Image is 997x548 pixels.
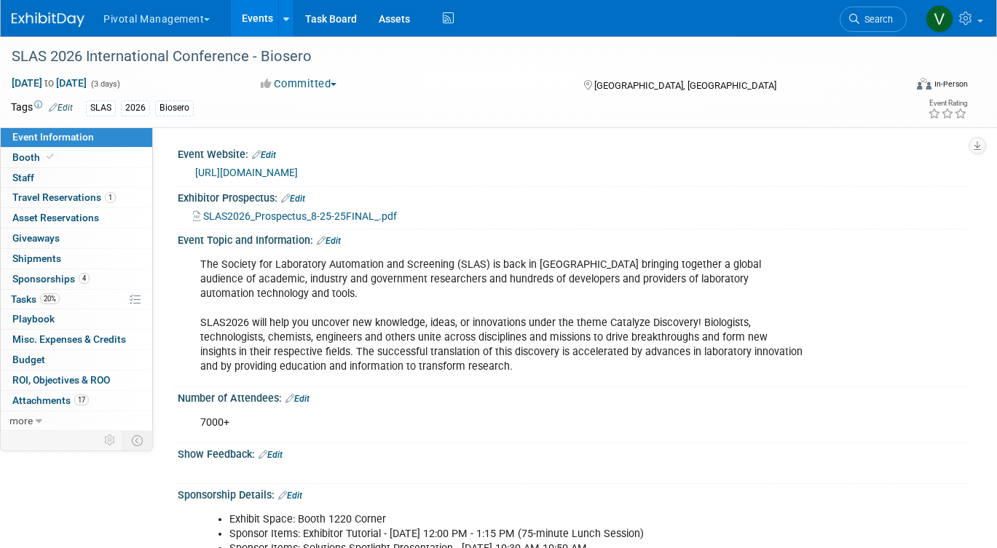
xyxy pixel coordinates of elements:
[317,236,341,246] a: Edit
[12,253,61,264] span: Shipments
[926,5,953,33] img: Valerie Weld
[12,151,57,163] span: Booth
[278,491,302,501] a: Edit
[12,172,34,183] span: Staff
[1,249,152,269] a: Shipments
[123,431,153,450] td: Toggle Event Tabs
[105,192,116,203] span: 1
[1,148,152,167] a: Booth
[928,100,967,107] div: Event Rating
[1,208,152,228] a: Asset Reservations
[178,229,968,248] div: Event Topic and Information:
[12,12,84,27] img: ExhibitDay
[7,44,886,70] div: SLAS 2026 International Conference - Biosero
[11,293,60,305] span: Tasks
[934,79,968,90] div: In-Person
[229,527,805,541] li: Sponsor Items: Exhibitor Tutorial - [DATE] 12:00 PM - 1:15 PM (75-minute Lunch Session)
[229,512,805,527] li: Exhibit Space: Booth 1220 Corner
[178,187,968,206] div: Exhibitor Prospectus:
[40,293,60,304] span: 20%
[90,79,120,89] span: (3 days)
[1,330,152,349] a: Misc. Expenses & Credits
[827,76,968,98] div: Event Format
[74,394,89,405] span: 17
[49,103,73,113] a: Edit
[42,77,56,89] span: to
[1,168,152,188] a: Staff
[1,229,152,248] a: Giveaways
[47,153,54,161] i: Booth reservation complete
[1,269,152,289] a: Sponsorships4
[256,76,342,92] button: Committed
[859,14,893,25] span: Search
[155,100,194,116] div: Biosero
[12,273,90,285] span: Sponsorships
[178,143,968,162] div: Event Website:
[252,150,276,160] a: Edit
[9,415,33,426] span: more
[121,100,150,116] div: 2026
[193,210,397,222] a: SLAS2026_Prospectus_8-25-25FINAL_.pdf
[12,333,126,345] span: Misc. Expenses & Credits
[1,391,152,410] a: Attachments17
[1,411,152,431] a: more
[79,273,90,284] span: 4
[1,350,152,370] a: Budget
[1,370,152,390] a: ROI, Objectives & ROO
[259,450,283,460] a: Edit
[178,443,968,462] div: Show Feedback:
[12,374,110,386] span: ROI, Objectives & ROO
[178,484,968,503] div: Sponsorship Details:
[12,212,99,223] span: Asset Reservations
[1,127,152,147] a: Event Information
[195,167,298,178] a: [URL][DOMAIN_NAME]
[178,387,968,406] div: Number of Attendees:
[11,76,87,90] span: [DATE] [DATE]
[12,354,45,365] span: Budget
[190,250,814,382] div: The Society for Laboratory Automation and Screening (SLAS) is back in [GEOGRAPHIC_DATA] bringing ...
[1,290,152,309] a: Tasks20%
[1,309,152,329] a: Playbook
[1,188,152,207] a: Travel Reservations1
[203,210,397,222] span: SLAS2026_Prospectus_8-25-25FINAL_.pdf
[12,232,60,244] span: Giveaways
[12,313,55,325] span: Playbook
[190,408,814,437] div: 7000+
[11,100,73,116] td: Tags
[917,78,931,90] img: Format-Inperson.png
[12,191,116,203] span: Travel Reservations
[840,7,907,32] a: Search
[12,394,89,406] span: Attachments
[98,431,123,450] td: Personalize Event Tab Strip
[594,80,776,91] span: [GEOGRAPHIC_DATA], [GEOGRAPHIC_DATA]
[86,100,116,116] div: SLAS
[281,194,305,204] a: Edit
[12,131,94,143] span: Event Information
[285,394,310,404] a: Edit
